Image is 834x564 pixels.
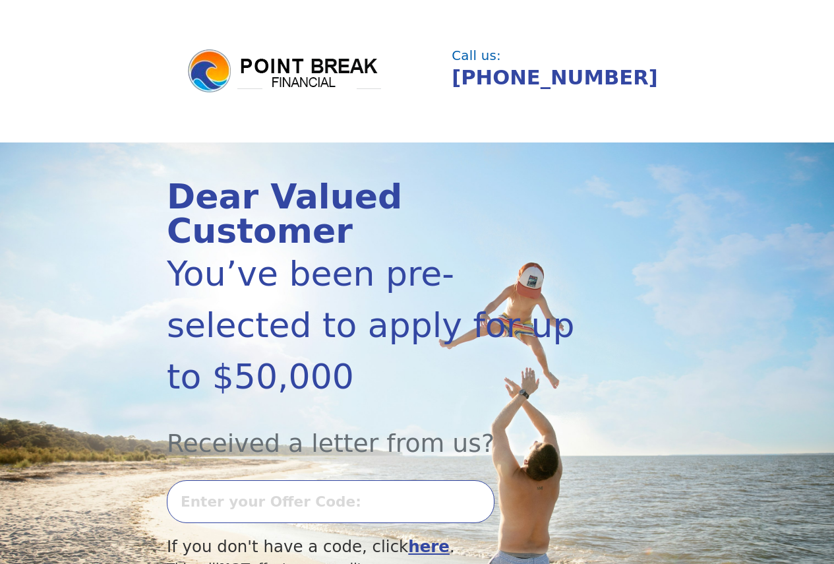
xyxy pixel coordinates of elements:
div: Call us: [452,49,660,63]
div: You’ve been pre-selected to apply for up to $50,000 [167,248,592,402]
div: Received a letter from us? [167,402,592,462]
input: Enter your Offer Code: [167,480,494,523]
img: logo.png [186,47,384,95]
div: If you don't have a code, click . [167,535,592,559]
div: Dear Valued Customer [167,179,592,248]
a: [PHONE_NUMBER] [452,66,657,89]
a: here [408,537,450,556]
